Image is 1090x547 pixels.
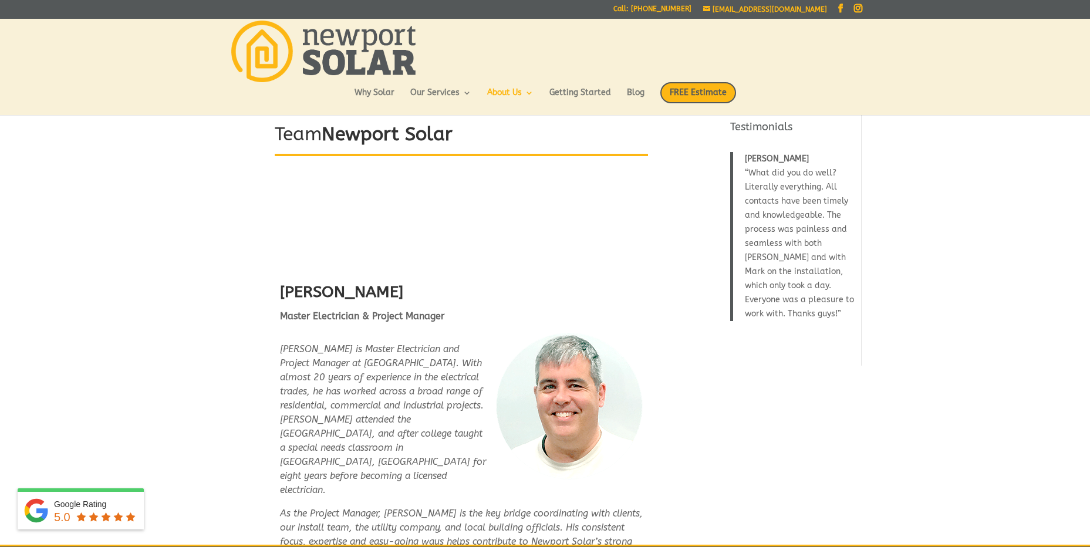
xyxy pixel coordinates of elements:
[355,89,394,109] a: Why Solar
[322,123,453,145] strong: Newport Solar
[231,21,416,82] img: Newport Solar | Solar Energy Optimized.
[613,5,691,18] a: Call: [PHONE_NUMBER]
[660,82,736,115] a: FREE Estimate
[280,310,444,322] strong: Master Electrician & Project Manager
[745,154,809,164] span: [PERSON_NAME]
[730,120,854,140] h4: Testimonials
[410,89,471,109] a: Our Services
[487,89,534,109] a: About Us
[549,89,611,109] a: Getting Started
[730,152,854,321] blockquote: What did you do well? Literally everything. All contacts have been timely and knowledgeable. The ...
[275,121,648,154] h1: Team
[54,511,70,524] span: 5.0
[280,343,486,495] em: [PERSON_NAME] is Master Electrician and Project Manager at [GEOGRAPHIC_DATA]. With almost 20 year...
[280,282,403,301] strong: [PERSON_NAME]
[703,5,827,13] a: [EMAIL_ADDRESS][DOMAIN_NAME]
[660,82,736,103] span: FREE Estimate
[496,333,643,480] img: Mark Cordeiro - Newport Solar
[627,89,644,109] a: Blog
[54,498,138,510] div: Google Rating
